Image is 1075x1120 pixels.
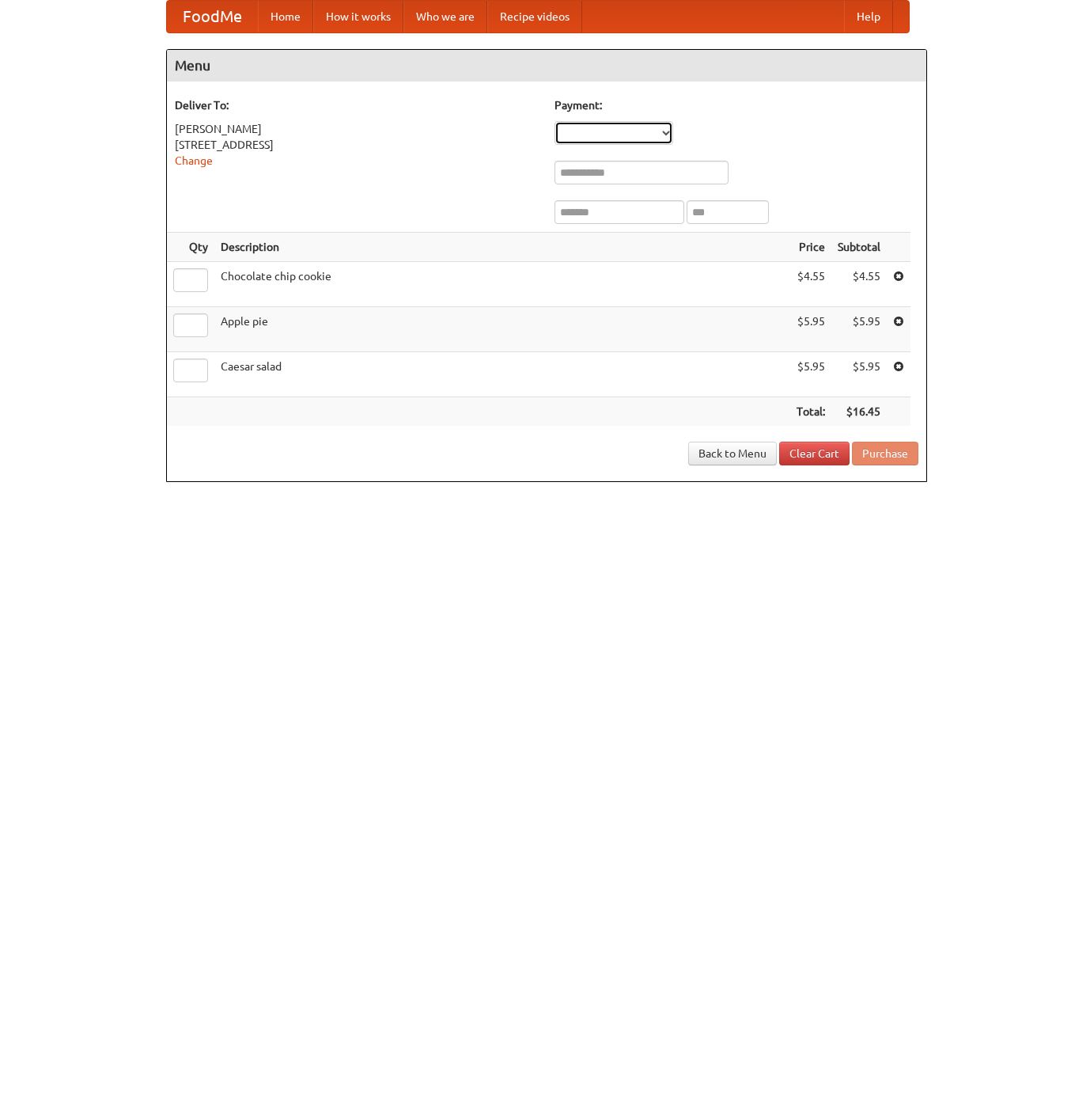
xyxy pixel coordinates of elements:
a: Clear Cart [779,442,850,465]
a: Change [175,154,213,167]
a: How it works [313,1,403,32]
td: $5.95 [831,352,887,397]
h4: Menu [167,50,926,82]
a: Recipe videos [487,1,582,32]
td: $5.95 [790,352,831,397]
td: $4.55 [831,262,887,307]
td: $5.95 [790,307,831,352]
th: Total: [790,397,831,427]
td: $4.55 [790,262,831,307]
a: Help [844,1,893,32]
a: Back to Menu [688,442,777,465]
button: Purchase [852,442,918,465]
h5: Payment: [555,97,918,113]
th: $16.45 [831,397,887,427]
div: [STREET_ADDRESS] [175,137,539,153]
a: FoodMe [167,1,258,32]
a: Home [258,1,313,32]
h5: Deliver To: [175,97,539,113]
th: Description [214,233,790,262]
div: [PERSON_NAME] [175,121,539,137]
th: Subtotal [831,233,887,262]
th: Price [790,233,831,262]
td: Caesar salad [214,352,790,397]
td: Chocolate chip cookie [214,262,790,307]
td: Apple pie [214,307,790,352]
a: Who we are [403,1,487,32]
td: $5.95 [831,307,887,352]
th: Qty [167,233,214,262]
